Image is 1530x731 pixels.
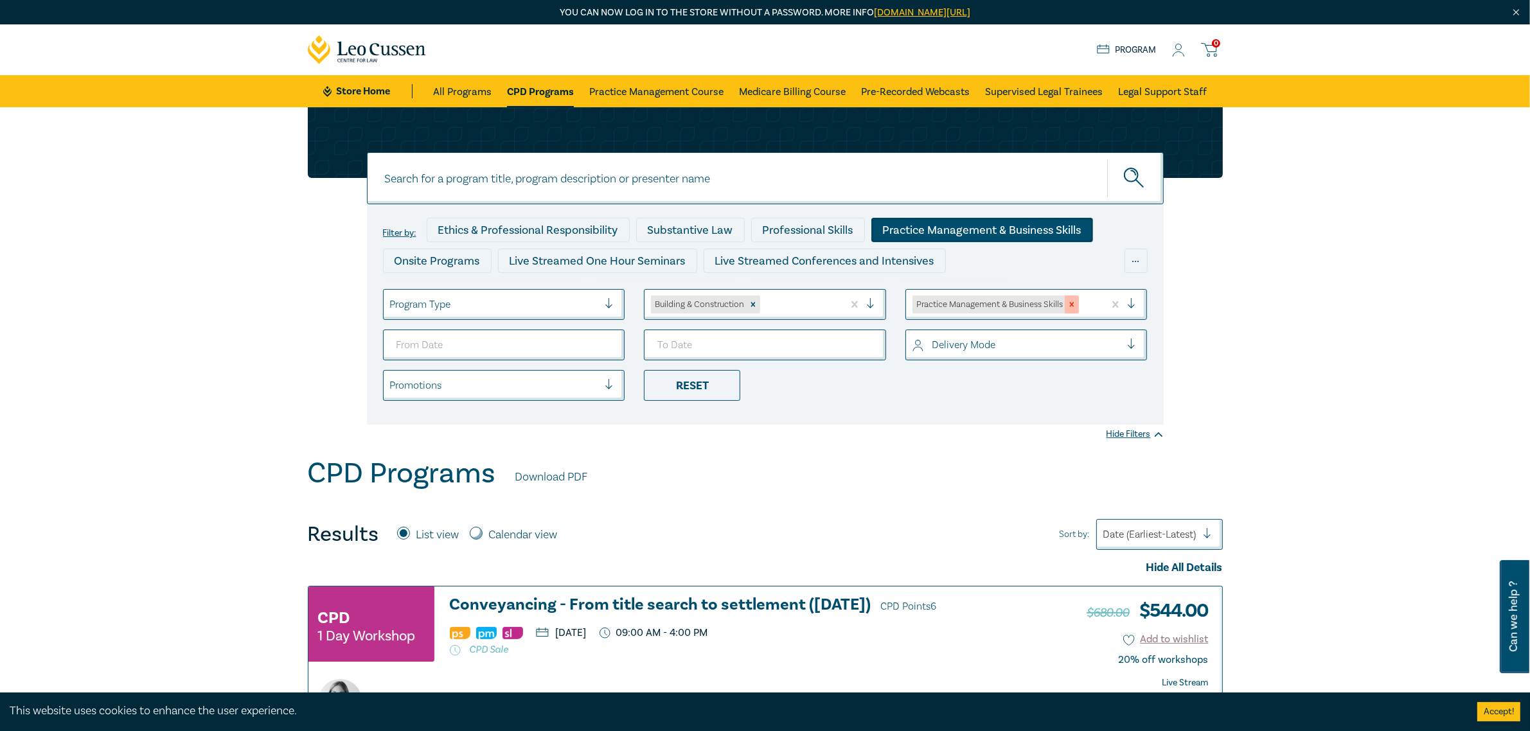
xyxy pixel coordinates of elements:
[600,627,708,639] p: 09:00 AM - 4:00 PM
[308,6,1223,20] p: You can now log in to the store without a password. More info
[589,75,724,107] a: Practice Management Course
[450,596,978,615] a: Conveyancing - From title search to settlement ([DATE]) CPD Points6
[1125,249,1148,273] div: ...
[383,279,587,304] div: Live Streamed Practical Workshops
[894,279,1013,304] div: National Programs
[1162,677,1209,689] strong: Live Stream
[644,370,740,401] div: Reset
[1060,527,1090,542] span: Sort by:
[390,378,393,392] input: select
[450,596,978,615] h3: Conveyancing - From title search to settlement ([DATE])
[1118,75,1207,107] a: Legal Support Staff
[433,75,492,107] a: All Programs
[1103,527,1106,542] input: Sort by
[450,627,470,639] img: Professional Skills
[515,469,588,486] a: Download PDF
[383,228,416,238] label: Filter by:
[1087,596,1208,626] h3: $ 544.00
[1119,654,1209,666] div: 20% off workshops
[704,249,946,273] div: Live Streamed Conferences and Intensives
[763,297,765,312] input: select
[308,522,379,547] h4: Results
[746,295,760,313] div: Remove Building & Construction
[1511,7,1522,18] img: Close
[1212,39,1220,48] span: 0
[390,297,393,312] input: select
[636,218,745,242] div: Substantive Law
[751,218,865,242] div: Professional Skills
[367,152,1164,204] input: Search for a program title, program description or presenter name
[498,249,697,273] div: Live Streamed One Hour Seminars
[881,600,937,613] span: CPD Points 6
[1087,604,1130,621] span: $680.00
[383,249,492,273] div: Onsite Programs
[593,279,741,304] div: Pre-Recorded Webcasts
[1508,568,1520,665] span: Can we help ?
[308,559,1223,576] div: Hide All Details
[319,679,362,722] img: https://s3.ap-southeast-2.amazonaws.com/leo-cussen-store-production-content/Contacts/Lydia%20East...
[536,628,587,638] p: [DATE]
[1477,702,1520,721] button: Accept cookies
[1081,297,1084,312] input: select
[912,338,915,352] input: select
[10,703,1458,719] div: This website uses cookies to enhance the user experience.
[912,295,1065,313] div: Practice Management & Business Skills
[308,457,496,490] h1: CPD Programs
[416,527,459,543] label: List view
[739,75,846,107] a: Medicare Billing Course
[644,330,886,360] input: To Date
[503,627,523,639] img: Substantive Law
[427,218,630,242] div: Ethics & Professional Responsibility
[1097,43,1157,57] a: Program
[383,330,625,360] input: From Date
[651,295,746,313] div: Building & Construction
[747,279,888,304] div: 10 CPD Point Packages
[489,527,558,543] label: Calendar view
[871,218,1093,242] div: Practice Management & Business Skills
[861,75,970,107] a: Pre-Recorded Webcasts
[476,627,497,639] img: Practice Management & Business Skills
[507,75,574,107] a: CPD Programs
[1123,632,1209,647] button: Add to wishlist
[318,630,416,642] small: 1 Day Workshop
[318,606,350,630] h3: CPD
[985,75,1103,107] a: Supervised Legal Trainees
[874,6,970,19] a: [DOMAIN_NAME][URL]
[1107,428,1164,441] div: Hide Filters
[323,84,413,98] a: Store Home
[1065,295,1079,313] div: Remove Practice Management & Business Skills
[450,643,978,656] p: CPD Sale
